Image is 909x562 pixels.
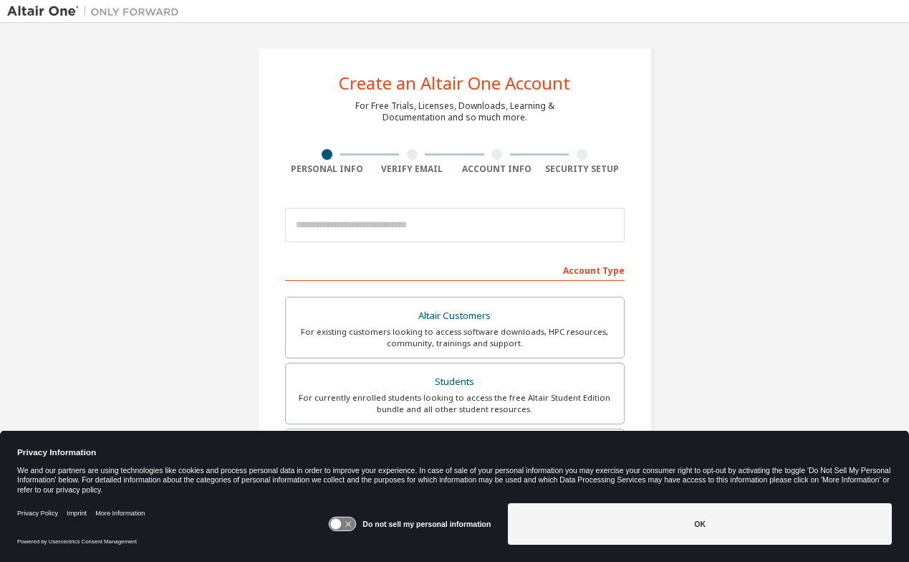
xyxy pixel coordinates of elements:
div: Security Setup [539,163,625,175]
div: For existing customers looking to access software downloads, HPC resources, community, trainings ... [294,326,615,349]
div: For currently enrolled students looking to access the free Altair Student Edition bundle and all ... [294,392,615,415]
div: Account Info [455,163,540,175]
div: Account Type [285,258,625,281]
img: Altair One [7,4,186,19]
div: Students [294,372,615,392]
div: Personal Info [285,163,370,175]
div: For Free Trials, Licenses, Downloads, Learning & Documentation and so much more. [355,100,554,123]
div: Create an Altair One Account [339,75,570,92]
div: Verify Email [370,163,455,175]
div: Altair Customers [294,306,615,326]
